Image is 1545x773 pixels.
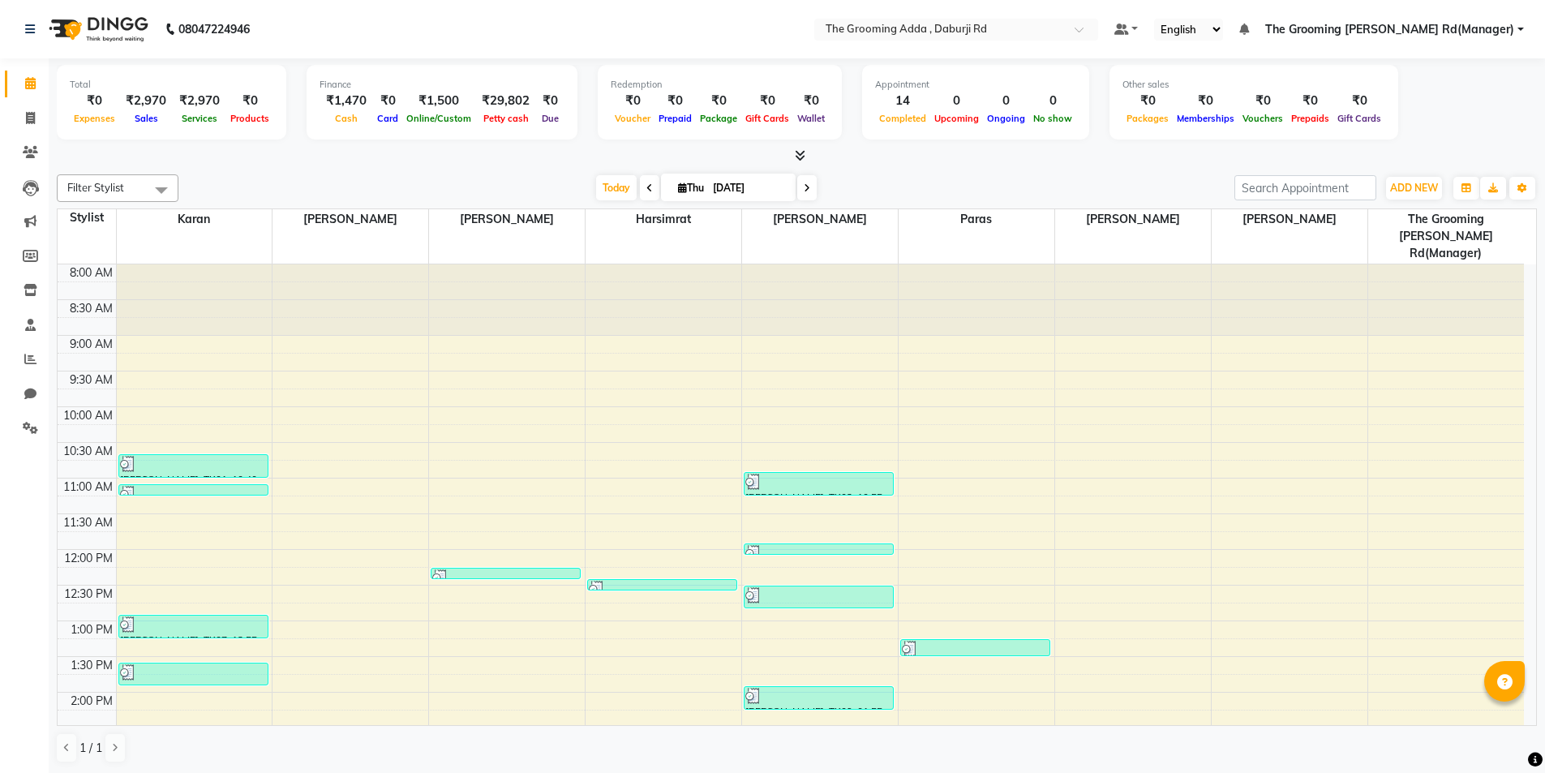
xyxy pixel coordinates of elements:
img: logo [41,6,152,52]
div: Stylist [58,209,116,226]
div: ₹29,802 [475,92,536,110]
span: ADD NEW [1390,182,1438,194]
span: Upcoming [930,113,983,124]
div: [PERSON_NAME], TK02, 10:55 AM-11:15 AM, Hair - Cutting ([DEMOGRAPHIC_DATA]),Hair - [PERSON_NAME] ... [745,473,893,495]
span: Online/Custom [402,113,475,124]
span: Sales [131,113,162,124]
span: Today [596,175,637,200]
span: Gift Cards [1333,113,1385,124]
div: [PERSON_NAME], TK08, 01:35 PM-01:55 PM, Hair Cut,Hair Cut [119,663,268,685]
div: [PERSON_NAME], TK01, 10:40 AM-11:00 AM, Hair - Cutting ([DEMOGRAPHIC_DATA]),Hair - [PERSON_NAME] ... [119,455,268,477]
div: ₹0 [226,92,273,110]
div: [PERSON_NAME], TK04, 11:55 AM-12:05 PM, Hair - [PERSON_NAME] ([DEMOGRAPHIC_DATA]) [745,544,893,554]
span: Products [226,113,273,124]
div: 11:00 AM [60,479,116,496]
span: [PERSON_NAME] [273,209,428,230]
div: 2:00 PM [67,693,116,710]
div: 1:30 PM [67,657,116,674]
span: Voucher [611,113,654,124]
input: 2025-09-04 [708,176,789,200]
span: Completed [875,113,930,124]
div: ₹0 [611,92,654,110]
span: Memberships [1173,113,1238,124]
span: No show [1029,113,1076,124]
div: ₹0 [654,92,696,110]
div: ₹0 [741,92,793,110]
span: The Grooming [PERSON_NAME] Rd(Manager) [1265,21,1514,38]
span: Due [538,113,563,124]
span: Thu [674,182,708,194]
span: [PERSON_NAME] [1055,209,1211,230]
span: Filter Stylist [67,181,124,194]
div: [PERSON_NAME], TK07, 01:15 PM-01:30 PM, Hair - Head Massage ([DEMOGRAPHIC_DATA]) [901,640,1049,655]
div: 8:00 AM [67,264,116,281]
div: ₹0 [1122,92,1173,110]
span: Paras [899,209,1054,230]
div: Total [70,78,273,92]
div: ₹0 [373,92,402,110]
div: ₹0 [793,92,829,110]
span: Ongoing [983,113,1029,124]
div: ₹1,500 [402,92,475,110]
span: Expenses [70,113,119,124]
div: ₹0 [1333,92,1385,110]
div: [PERSON_NAME], TK05, 12:25 PM-12:35 PM, Threading - Full Face Threading ([DEMOGRAPHIC_DATA]) [588,580,736,590]
input: Search Appointment [1234,175,1376,200]
div: 8:30 AM [67,300,116,317]
button: ADD NEW [1386,177,1442,200]
div: ₹2,970 [173,92,226,110]
div: Appointment [875,78,1076,92]
span: Wallet [793,113,829,124]
span: [PERSON_NAME] [742,209,898,230]
div: Other sales [1122,78,1385,92]
div: [PERSON_NAME], TK07, 12:55 PM-01:15 PM, Hair - Cutting ([DEMOGRAPHIC_DATA]),Hair - [PERSON_NAME] ... [119,616,268,638]
div: Finance [320,78,564,92]
div: ₹0 [1287,92,1333,110]
div: ₹1,470 [320,92,373,110]
div: ₹0 [696,92,741,110]
span: Services [178,113,221,124]
div: 0 [983,92,1029,110]
div: [PERSON_NAME], TK03, 11:05 AM-11:15 AM, Hair - [PERSON_NAME] ([DEMOGRAPHIC_DATA]) [119,485,268,495]
div: ₹0 [70,92,119,110]
div: ₹2,970 [119,92,173,110]
div: 14 [875,92,930,110]
span: [PERSON_NAME] [1212,209,1367,230]
span: Prepaids [1287,113,1333,124]
span: Gift Cards [741,113,793,124]
div: 0 [1029,92,1076,110]
div: 10:30 AM [60,443,116,460]
div: 9:00 AM [67,336,116,353]
span: Harsimrat [586,209,741,230]
div: 12:00 PM [61,550,116,567]
div: ₹0 [1238,92,1287,110]
span: [PERSON_NAME] [429,209,585,230]
div: Redemption [611,78,829,92]
span: The Grooming [PERSON_NAME] Rd(Manager) [1368,209,1525,264]
div: [PERSON_NAME], TK09, 01:55 PM-02:15 PM, Hair - Cutting ([DEMOGRAPHIC_DATA]),Hair - [PERSON_NAME] ... [745,687,893,709]
span: Package [696,113,741,124]
span: Petty cash [479,113,533,124]
span: Prepaid [654,113,696,124]
div: ₹0 [1173,92,1238,110]
span: Karan [117,209,273,230]
div: 0 [930,92,983,110]
span: Card [373,113,402,124]
div: 10:00 AM [60,407,116,424]
span: 1 / 1 [79,740,102,757]
div: ₹0 [536,92,564,110]
div: 12:30 PM [61,586,116,603]
div: 1:00 PM [67,621,116,638]
span: Vouchers [1238,113,1287,124]
b: 08047224946 [178,6,250,52]
div: [PERSON_NAME], TK05, 12:15 PM-12:25 PM, Hair - Head Massage ([DEMOGRAPHIC_DATA]) [431,569,580,578]
span: Cash [331,113,362,124]
div: 11:30 AM [60,514,116,531]
div: 9:30 AM [67,371,116,389]
span: Packages [1122,113,1173,124]
div: [PERSON_NAME], TK06, 12:30 PM-12:50 PM, Hair - Cutting ([DEMOGRAPHIC_DATA]),Hair - [PERSON_NAME] ... [745,586,893,608]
